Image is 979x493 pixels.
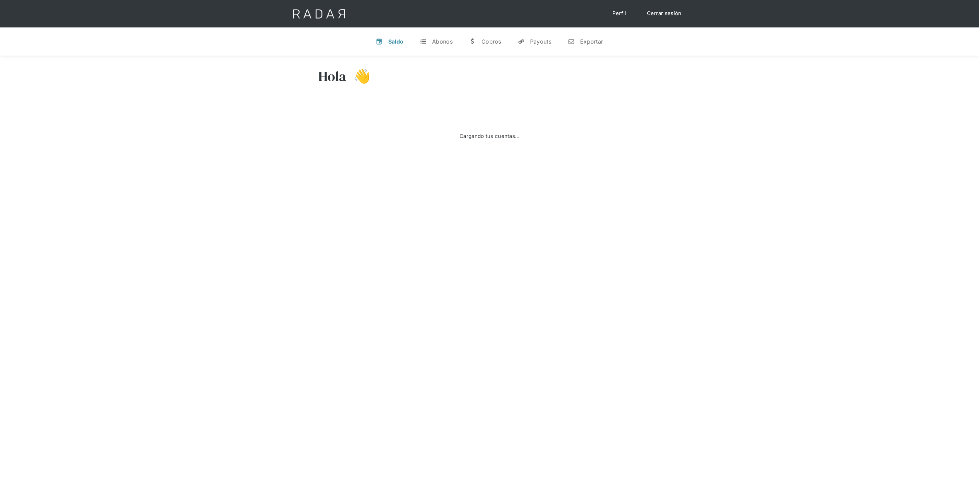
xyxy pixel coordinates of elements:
div: Cobros [481,38,501,45]
a: Perfil [605,7,633,20]
div: t [420,38,427,45]
div: Exportar [580,38,603,45]
div: Payouts [530,38,551,45]
h3: 👋 [346,68,370,85]
a: Cerrar sesión [640,7,688,20]
div: Saldo [388,38,404,45]
div: y [518,38,525,45]
div: Cargando tus cuentas... [460,132,519,140]
div: w [469,38,476,45]
div: Abonos [432,38,453,45]
h3: Hola [318,68,346,85]
div: n [568,38,575,45]
div: v [376,38,383,45]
